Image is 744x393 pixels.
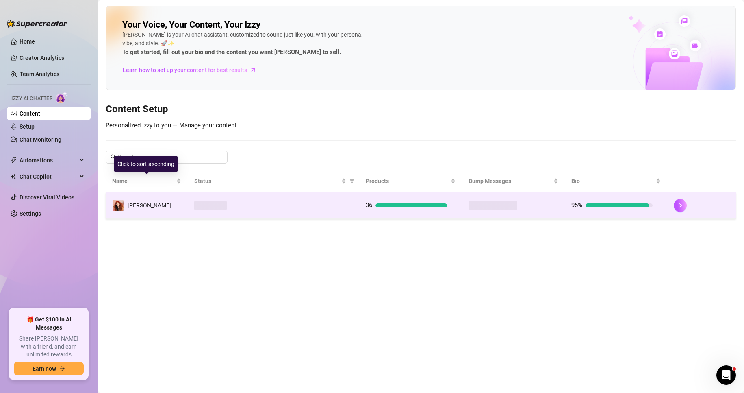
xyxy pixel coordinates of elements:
a: Creator Analytics [20,51,85,64]
span: Earn now [33,365,56,372]
span: filter [349,179,354,183]
span: Bump Messages [469,177,552,186]
th: Bump Messages [462,170,565,192]
a: Learn how to set up your content for best results [122,63,262,76]
span: Chat Copilot [20,170,77,183]
span: arrow-right [59,366,65,371]
span: Learn how to set up your content for best results [123,65,247,74]
a: Team Analytics [20,71,59,77]
h2: Your Voice, Your Content, Your Izzy [122,19,260,31]
span: Status [194,177,339,186]
span: Share [PERSON_NAME] with a friend, and earn unlimited rewards [14,335,84,359]
div: [PERSON_NAME] is your AI chat assistant, customized to sound just like you, with your persona, vi... [122,31,366,57]
span: Name [112,177,175,186]
span: filter [348,175,356,187]
a: Content [20,110,40,117]
img: ai-chatter-content-library-cLFOSyPT.png [610,7,735,90]
span: 🎁 Get $100 in AI Messages [14,316,84,332]
th: Bio [565,170,668,192]
span: thunderbolt [11,157,17,164]
span: [PERSON_NAME] [128,202,171,209]
span: search [111,154,116,160]
th: Name [106,170,188,192]
img: logo-BBDzfeDw.svg [7,20,67,28]
button: right [674,199,687,212]
h3: Content Setup [106,103,736,116]
a: Settings [20,210,41,217]
div: Click to sort ascending [114,156,178,172]
span: right [677,203,683,208]
span: 36 [366,201,372,209]
a: Chat Monitoring [20,136,61,143]
iframe: Intercom live chat [716,365,736,385]
span: Automations [20,154,77,167]
span: Personalized Izzy to you — Manage your content. [106,122,238,129]
input: Search account [118,153,216,162]
a: Home [20,38,35,45]
img: AI Chatter [56,92,68,103]
a: Discover Viral Videos [20,194,74,201]
span: arrow-right [249,66,257,74]
img: Chat Copilot [11,174,16,179]
strong: To get started, fill out your bio and the content you want [PERSON_NAME] to sell. [122,48,341,56]
span: 95% [571,201,582,209]
img: Audrey [113,200,124,211]
th: Status [188,170,359,192]
button: Earn nowarrow-right [14,362,84,375]
span: Izzy AI Chatter [11,95,52,103]
a: Setup [20,123,35,130]
span: Products [366,177,449,186]
span: Bio [571,177,655,186]
th: Products [359,170,462,192]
